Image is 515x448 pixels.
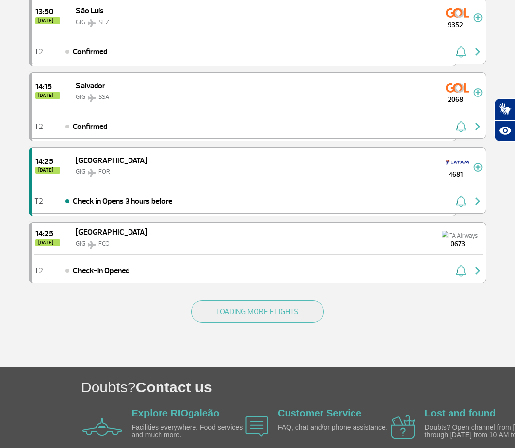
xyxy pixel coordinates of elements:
img: ITA Airways [442,231,478,241]
img: mais-info-painel-voo.svg [473,88,483,97]
button: Abrir recursos assistivos. [494,120,515,142]
span: T2 [34,123,43,130]
button: Abrir tradutor de língua de sinais. [494,98,515,120]
span: SSA [98,93,109,101]
img: airplane icon [245,416,268,437]
span: [GEOGRAPHIC_DATA] [76,156,147,165]
span: GIG [76,18,85,26]
span: 9352 [438,20,473,30]
span: Check in Opens 3 hours before [73,195,172,207]
span: GIG [76,168,85,176]
h1: Doubts? [81,377,515,397]
span: [DATE] [35,167,60,174]
span: T2 [34,267,43,274]
span: 0673 [432,239,483,249]
img: sino-painel-voo.svg [456,195,466,207]
span: FCO [98,240,110,248]
span: [DATE] [35,92,60,99]
span: 2025-08-26 13:50:00 [35,8,60,16]
span: GIG [76,240,85,248]
img: TAM LINHAS AEREAS [446,155,469,170]
img: seta-direita-painel-voo.svg [472,265,483,277]
p: Facilities everywhere. Food services and much more. [132,424,245,439]
img: airplane icon [82,418,122,436]
span: SLZ [98,18,109,26]
div: Plugin de acessibilidade da Hand Talk. [494,98,515,142]
span: [DATE] [35,17,60,24]
img: sino-painel-voo.svg [456,265,466,277]
img: airplane icon [391,415,415,439]
span: T2 [34,48,43,55]
a: Lost and found [425,408,496,418]
span: [DATE] [35,239,60,246]
img: GOL Transportes Aereos [446,80,469,96]
span: 2025-08-26 14:25:00 [35,230,60,238]
img: GOL Transportes Aereos [446,5,469,21]
span: [GEOGRAPHIC_DATA] [76,227,147,237]
span: 2025-08-26 14:25:00 [35,158,60,165]
button: LOADING MORE FLIGHTS [191,300,324,323]
img: seta-direita-painel-voo.svg [472,46,483,58]
span: Confirmed [73,46,107,58]
img: seta-direita-painel-voo.svg [472,195,483,207]
span: 2068 [438,95,473,105]
img: seta-direita-painel-voo.svg [472,121,483,132]
img: sino-painel-voo.svg [456,121,466,132]
span: Contact us [136,379,212,395]
img: sino-painel-voo.svg [456,46,466,58]
span: GIG [76,93,85,101]
span: 2025-08-26 14:15:00 [35,83,60,91]
a: Customer Service [278,408,361,418]
span: Salvador [76,81,105,91]
a: Explore RIOgaleão [132,408,220,418]
span: 4681 [438,169,473,180]
span: T2 [34,198,43,205]
span: Check-in Opened [73,265,129,277]
span: São Luís [76,6,104,16]
img: mais-info-painel-voo.svg [473,13,483,22]
span: Confirmed [73,121,107,132]
p: FAQ, chat and/or phone assistance. [278,424,391,431]
span: FOR [98,168,110,176]
img: mais-info-painel-voo.svg [473,163,483,172]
